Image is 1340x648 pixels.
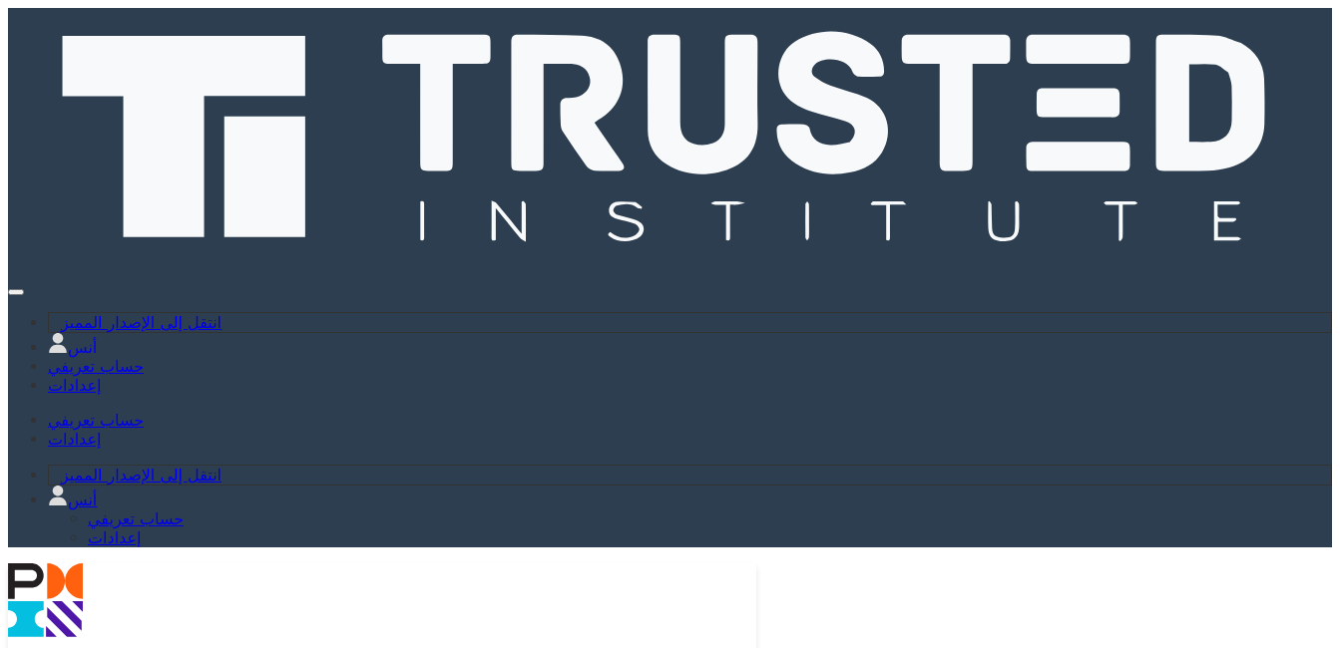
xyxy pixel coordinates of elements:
font: انتقل إلى الإصدار المميز [61,313,222,332]
a: حساب تعريفي [88,509,184,528]
a: أنس [48,490,97,509]
a: حساب تعريفي [48,357,144,376]
a: انتقل إلى الإصدار المميز [49,309,233,336]
font: أنس [68,338,97,357]
a: أنس [48,338,97,357]
ul: أنس [48,509,1332,547]
font: أنس [68,490,97,509]
a: حساب تعريفي [48,411,144,430]
button: تبديل التنقل [8,289,24,295]
a: انتقل إلى الإصدار المميز [49,462,233,488]
a: إعدادات [48,430,101,449]
font: انتقل إلى الإصدار المميز [61,466,222,485]
a: إعدادات [48,376,101,395]
a: إعدادات [88,528,141,547]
